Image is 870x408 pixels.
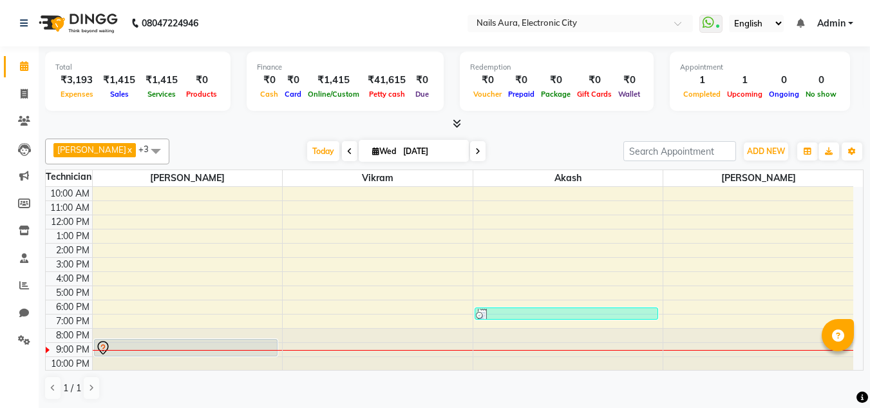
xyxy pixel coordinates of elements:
[283,170,473,186] span: Vikram
[53,300,92,314] div: 6:00 PM
[802,90,840,99] span: No show
[574,73,615,88] div: ₹0
[663,170,853,186] span: [PERSON_NAME]
[48,215,92,229] div: 12:00 PM
[55,73,98,88] div: ₹3,193
[680,62,840,73] div: Appointment
[724,90,766,99] span: Upcoming
[142,5,198,41] b: 08047224946
[48,201,92,215] div: 11:00 AM
[57,144,126,155] span: [PERSON_NAME]
[281,90,305,99] span: Card
[816,356,857,395] iframe: chat widget
[623,141,736,161] input: Search Appointment
[724,73,766,88] div: 1
[305,90,363,99] span: Online/Custom
[366,90,408,99] span: Petty cash
[538,73,574,88] div: ₹0
[140,73,183,88] div: ₹1,415
[412,90,432,99] span: Due
[63,382,81,395] span: 1 / 1
[505,73,538,88] div: ₹0
[802,73,840,88] div: 0
[33,5,121,41] img: logo
[53,315,92,328] div: 7:00 PM
[475,308,657,319] div: [PERSON_NAME], TK02, 06:30 PM-07:25 PM, Cat Eye-Hand
[48,357,92,371] div: 10:00 PM
[680,90,724,99] span: Completed
[107,90,132,99] span: Sales
[766,73,802,88] div: 0
[470,90,505,99] span: Voucher
[574,90,615,99] span: Gift Cards
[817,17,846,30] span: Admin
[53,286,92,300] div: 5:00 PM
[411,73,433,88] div: ₹0
[55,62,220,73] div: Total
[766,90,802,99] span: Ongoing
[615,73,643,88] div: ₹0
[281,73,305,88] div: ₹0
[126,144,132,155] a: x
[53,343,92,356] div: 9:00 PM
[53,244,92,257] div: 2:00 PM
[305,73,363,88] div: ₹1,415
[369,146,399,156] span: Wed
[615,90,643,99] span: Wallet
[95,340,277,356] div: SHUPRITH, TK01, 08:45 PM-10:00 PM, Nail Extensions Acrylic - Hand
[538,90,574,99] span: Package
[680,73,724,88] div: 1
[307,141,339,161] span: Today
[53,272,92,286] div: 4:00 PM
[98,73,140,88] div: ₹1,415
[48,187,92,200] div: 10:00 AM
[183,73,220,88] div: ₹0
[53,258,92,271] div: 3:00 PM
[183,90,220,99] span: Products
[46,170,92,184] div: Technician
[363,73,411,88] div: ₹41,615
[473,170,663,186] span: Akash
[57,90,97,99] span: Expenses
[505,90,538,99] span: Prepaid
[744,142,788,160] button: ADD NEW
[470,73,505,88] div: ₹0
[470,62,643,73] div: Redemption
[93,170,283,186] span: [PERSON_NAME]
[257,62,433,73] div: Finance
[144,90,179,99] span: Services
[138,144,158,154] span: +3
[399,142,464,161] input: 2025-09-03
[747,146,785,156] span: ADD NEW
[257,73,281,88] div: ₹0
[53,229,92,243] div: 1:00 PM
[53,329,92,342] div: 8:00 PM
[257,90,281,99] span: Cash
